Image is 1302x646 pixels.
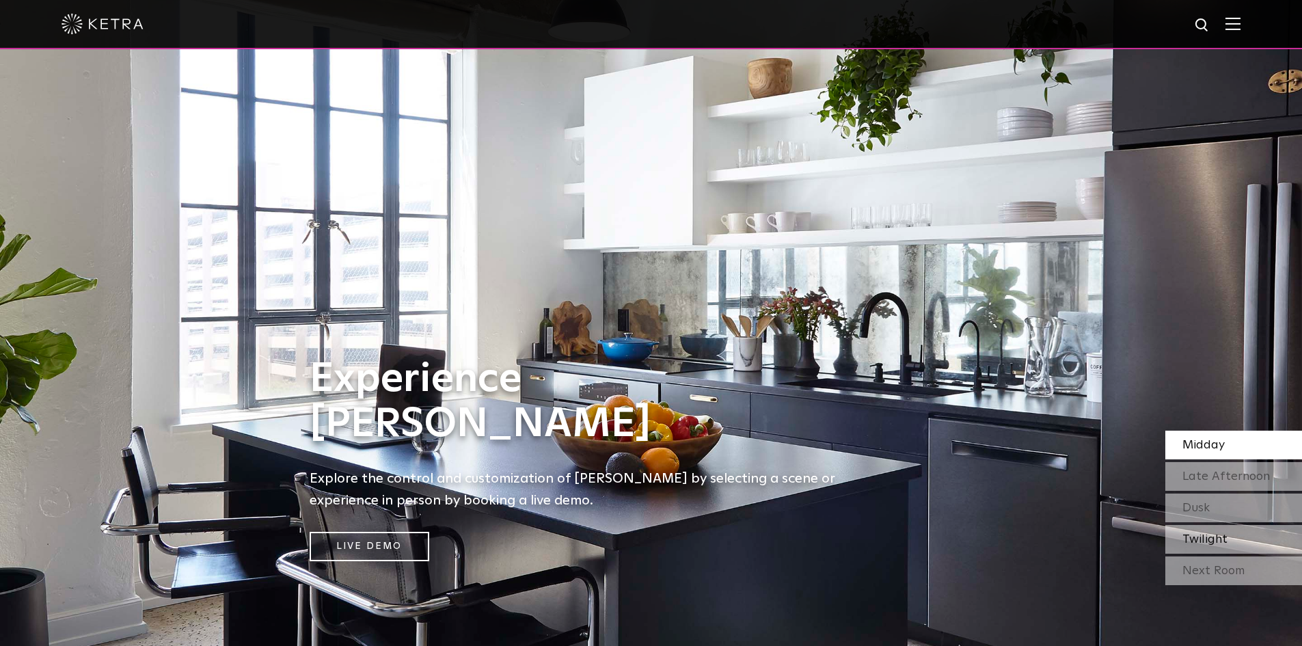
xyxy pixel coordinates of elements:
span: Twilight [1182,533,1228,546]
h1: Experience [PERSON_NAME] [310,357,856,447]
span: Late Afternoon [1182,470,1270,483]
img: Hamburger%20Nav.svg [1225,17,1240,30]
div: Next Room [1165,556,1302,585]
span: Dusk [1182,502,1210,514]
img: search icon [1194,17,1211,34]
span: Midday [1182,439,1225,451]
img: ketra-logo-2019-white [62,14,144,34]
h5: Explore the control and customization of [PERSON_NAME] by selecting a scene or experience in pers... [310,468,856,511]
a: Live Demo [310,532,429,561]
